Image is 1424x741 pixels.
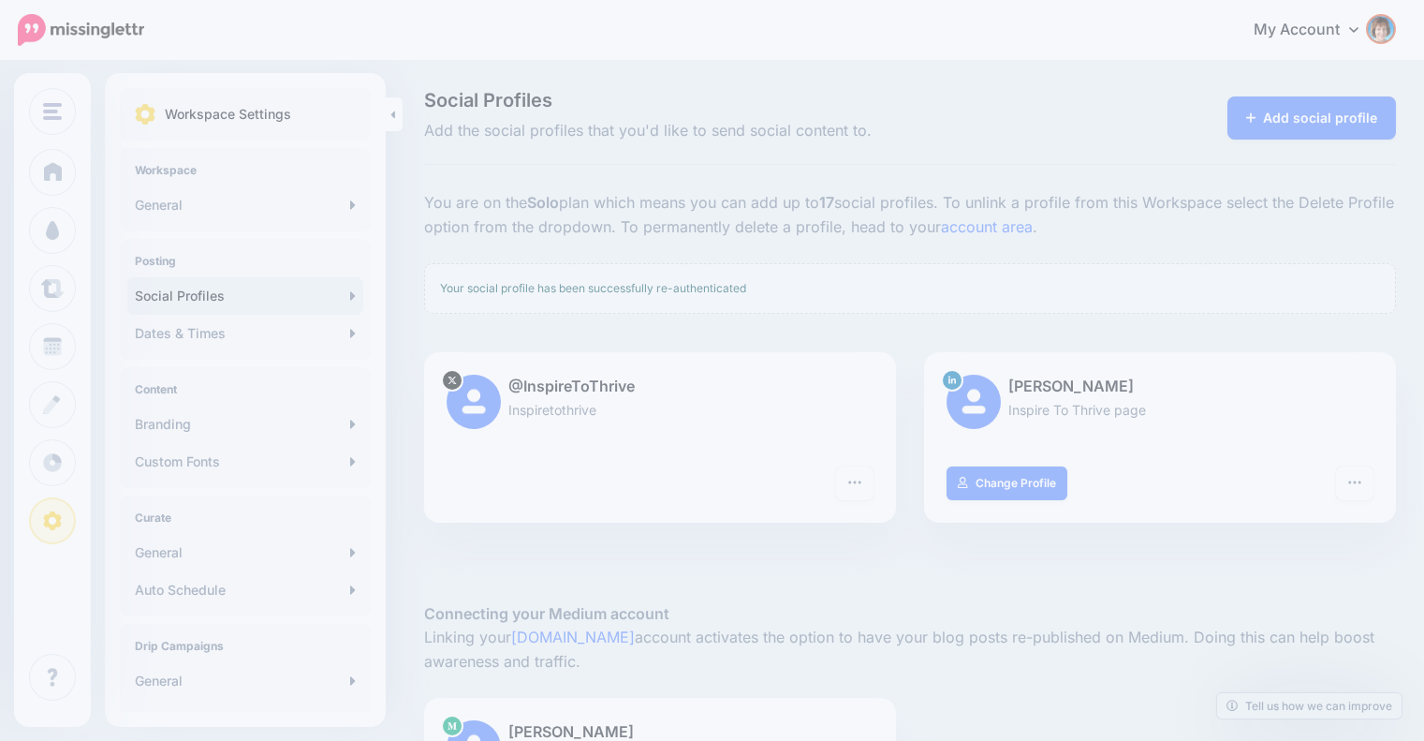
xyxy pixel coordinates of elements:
[127,534,363,571] a: General
[447,375,501,429] img: user_default_image.png
[447,375,873,399] p: @InspireToThrive
[135,639,356,653] h4: Drip Campaigns
[424,602,1396,626] h5: Connecting your Medium account
[947,375,1001,429] img: user_default_image.png
[511,628,635,646] a: [DOMAIN_NAME]
[424,191,1396,240] p: You are on the plan which means you can add up to social profiles. To unlink a profile from this ...
[941,217,1033,236] a: account area
[135,254,356,268] h4: Posting
[127,571,363,609] a: Auto Schedule
[819,193,834,212] b: 17
[165,103,291,126] p: Workspace Settings
[135,104,155,125] img: settings.png
[947,399,1373,421] p: Inspire To Thrive page
[1227,96,1397,140] a: Add social profile
[947,375,1373,399] p: [PERSON_NAME]
[424,626,1396,674] p: Linking your account activates the option to have your blog posts re-published on Medium. Doing t...
[127,315,363,352] a: Dates & Times
[1217,693,1402,719] a: Tell us how we can improve
[127,406,363,443] a: Branding
[135,163,356,177] h4: Workspace
[135,382,356,396] h4: Content
[43,103,62,120] img: menu.png
[127,277,363,315] a: Social Profiles
[127,662,363,700] a: General
[127,443,363,481] a: Custom Fonts
[947,467,1067,500] a: Change Profile
[424,119,1063,143] span: Add the social profiles that you'd like to send social content to.
[1235,7,1396,53] a: My Account
[424,91,1063,110] span: Social Profiles
[447,399,873,421] p: Inspiretothrive
[527,193,559,212] b: Solo
[18,14,144,46] img: Missinglettr
[127,186,363,224] a: General
[127,700,363,737] a: Content Sources
[424,263,1396,314] div: Your social profile has been successfully re-authenticated
[135,511,356,525] h4: Curate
